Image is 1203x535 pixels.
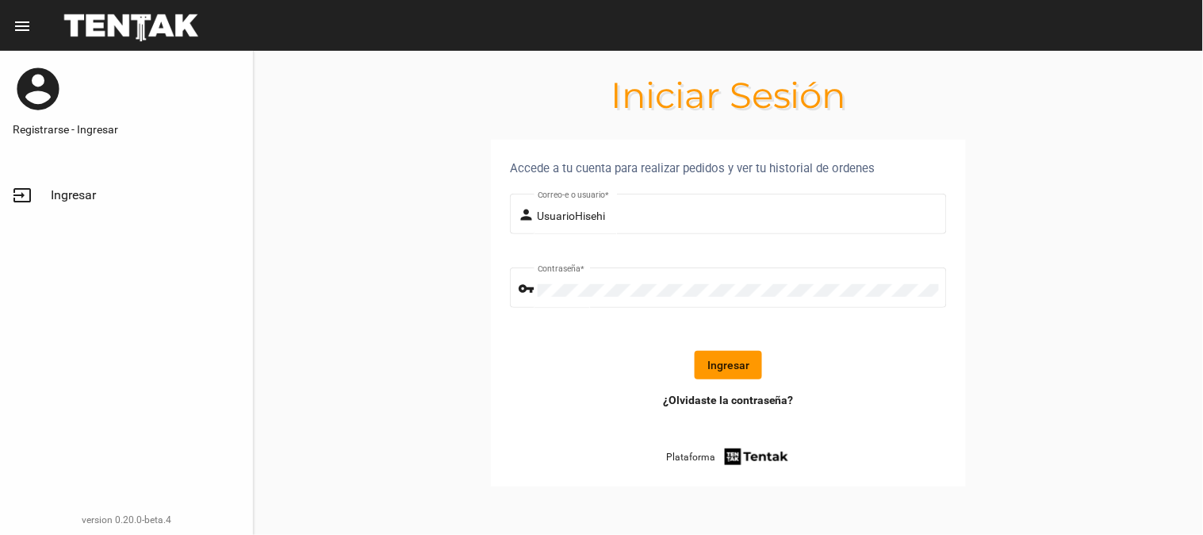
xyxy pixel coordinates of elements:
mat-icon: vpn_key [519,279,538,298]
mat-icon: input [13,186,32,205]
h1: Iniciar Sesión [254,83,1203,108]
div: Accede a tu cuenta para realizar pedidos y ver tu historial de ordenes [510,159,947,178]
div: version 0.20.0-beta.4 [13,512,240,528]
img: tentak-firm.png [722,446,791,468]
mat-icon: menu [13,17,32,36]
a: Plataforma [666,446,791,468]
a: Registrarse - Ingresar [13,121,240,137]
mat-icon: account_circle [13,64,63,114]
mat-icon: person [519,206,538,225]
a: ¿Olvidaste la contraseña? [663,392,794,408]
span: Plataforma [666,449,715,465]
span: Ingresar [51,187,96,203]
button: Ingresar [695,351,762,379]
